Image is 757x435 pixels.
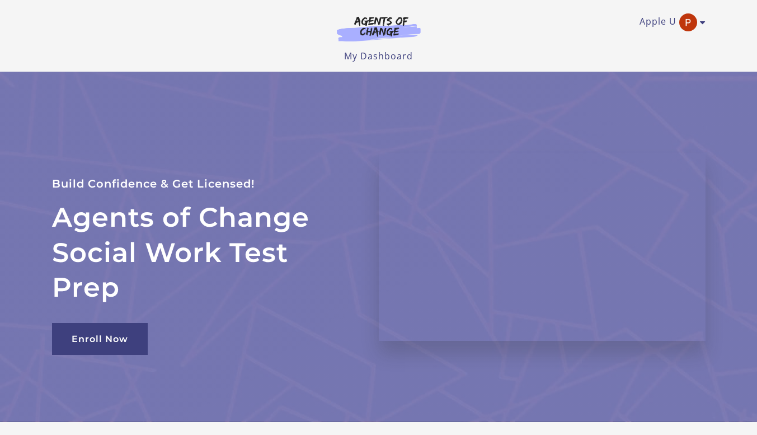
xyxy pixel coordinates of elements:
a: Toggle menu [640,13,700,31]
h2: Agents of Change Social Work Test Prep [52,200,352,305]
img: Agents of Change Logo [325,16,432,41]
a: My Dashboard [344,50,413,62]
p: Build Confidence & Get Licensed! [52,175,352,193]
a: Enroll Now [52,323,148,355]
